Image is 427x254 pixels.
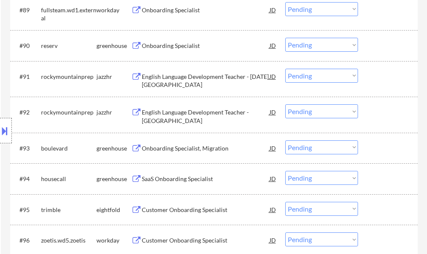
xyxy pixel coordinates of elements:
[142,206,270,214] div: Customer Onboarding Specialist
[142,6,270,14] div: Onboarding Specialist
[19,42,34,50] div: #90
[142,73,270,89] div: English Language Development Teacher - [DATE][GEOGRAPHIC_DATA]
[41,6,96,22] div: fullsteam.wd1.external
[41,236,96,245] div: zoetis.wd5.zoetis
[269,171,277,186] div: JD
[269,202,277,217] div: JD
[142,236,270,245] div: Customer Onboarding Specialist
[269,140,277,156] div: JD
[96,6,131,14] div: workday
[269,2,277,17] div: JD
[96,236,131,245] div: workday
[269,38,277,53] div: JD
[269,232,277,248] div: JD
[41,206,96,214] div: trimble
[41,42,96,50] div: reserv
[96,42,131,50] div: greenhouse
[142,144,270,153] div: Onboarding Specialist, Migration
[96,206,131,214] div: eightfold
[142,42,270,50] div: Onboarding Specialist
[142,175,270,183] div: SaaS Onboarding Specialist
[19,6,34,14] div: #89
[142,108,270,125] div: English Language Development Teacher - [GEOGRAPHIC_DATA]
[269,104,277,120] div: JD
[19,236,34,245] div: #96
[269,69,277,84] div: JD
[19,206,34,214] div: #95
